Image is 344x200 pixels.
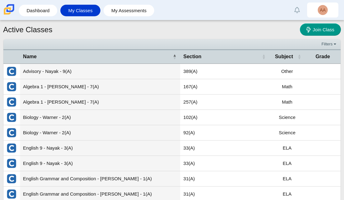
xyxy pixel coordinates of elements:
td: 167(A) [180,79,269,95]
td: Biology - Warner - 2(A) [20,125,180,141]
span: Section [183,54,201,59]
td: 92(A) [180,125,269,141]
td: English 9 - Nayak - 3(A) [20,156,180,171]
h1: Active Classes [3,24,52,35]
td: English Grammar and Composition - [PERSON_NAME] - 1(A) [20,171,180,187]
td: Science [269,125,305,141]
img: External class connected through Clever [7,143,17,153]
td: Science [269,110,305,125]
img: External class connected through Clever [7,189,17,199]
td: 102(A) [180,110,269,125]
a: My Assessments [107,5,151,16]
img: External class connected through Clever [7,174,17,184]
td: ELA [269,141,305,156]
td: ELA [269,171,305,187]
span: AA [320,8,326,12]
img: External class connected through Clever [7,128,17,138]
td: Biology - Warner - 2(A) [20,110,180,125]
span: Section : Activate to sort [262,50,266,63]
span: Name [23,54,37,59]
td: 389(A) [180,64,269,79]
img: External class connected through Clever [7,97,17,107]
td: English 9 - Nayak - 3(A) [20,141,180,156]
td: 257(A) [180,95,269,110]
a: Carmen School of Science & Technology [3,12,16,17]
span: Join Class [313,27,334,32]
a: AA [307,3,338,18]
a: Alerts [290,3,304,17]
td: ELA [269,156,305,171]
span: Grade [316,54,330,59]
td: 33(A) [180,156,269,171]
td: Algebra 1 - [PERSON_NAME] - 7(A) [20,79,180,95]
td: Algebra 1 - [PERSON_NAME] - 7(A) [20,95,180,110]
img: Carmen School of Science & Technology [3,3,16,16]
td: Advisory - Nayak - 9(A) [20,64,180,79]
img: External class connected through Clever [7,158,17,168]
img: External class connected through Clever [7,112,17,122]
td: Math [269,95,305,110]
img: External class connected through Clever [7,66,17,76]
td: 33(A) [180,141,269,156]
span: Subject : Activate to sort [297,50,301,63]
td: Other [269,64,305,79]
td: 31(A) [180,171,269,187]
span: Subject [275,54,293,59]
img: External class connected through Clever [7,82,17,92]
a: Filters [320,41,339,47]
td: Math [269,79,305,95]
span: Name : Activate to invert sorting [173,50,176,63]
a: My Classes [63,5,97,16]
a: Join Class [300,23,341,36]
a: Dashboard [22,5,54,16]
